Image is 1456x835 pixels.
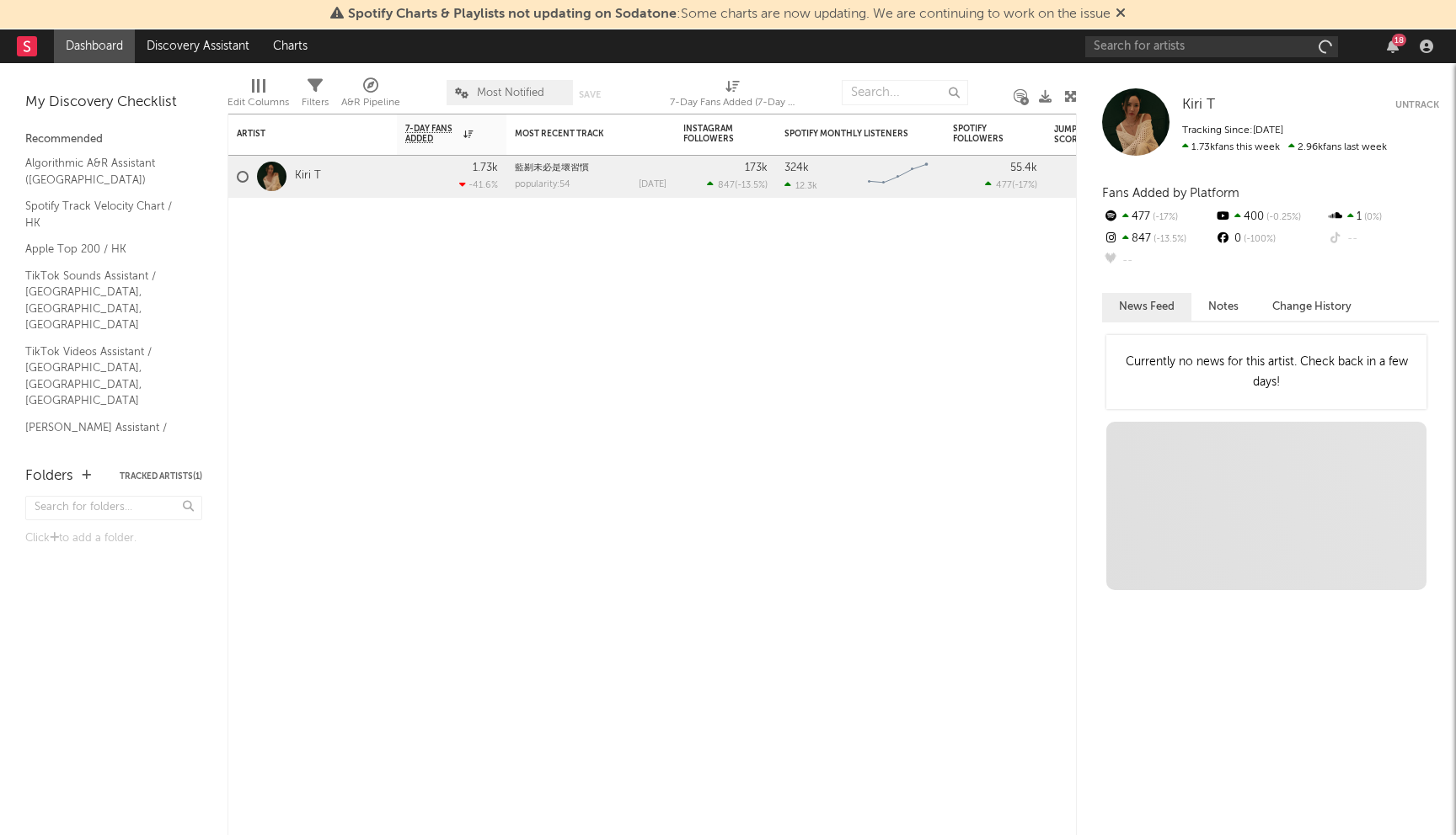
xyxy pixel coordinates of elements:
div: 12.3k [784,180,817,191]
span: 7-Day Fans Added [405,124,459,144]
span: -17 % [1150,213,1178,222]
span: : Some charts are now updating. We are continuing to work on the issue [348,8,1111,21]
div: 847 [1102,228,1214,250]
a: Discovery Assistant [135,29,261,63]
div: Artist [237,129,363,139]
span: Dismiss [1116,8,1126,21]
div: A&R Pipeline [341,72,400,120]
div: [DATE] [639,180,666,189]
div: popularity: 54 [515,180,570,189]
div: Click to add a folder. [25,529,202,549]
div: 藍剔未必是壞習慣 [515,163,666,173]
div: 1 [1327,206,1439,228]
span: 847 [718,181,735,190]
button: News Feed [1102,293,1191,321]
span: -17 % [1014,181,1035,190]
div: 324k [784,162,809,173]
span: 0 % [1362,213,1382,222]
a: Dashboard [54,29,135,63]
div: 55.4k [1010,162,1037,173]
div: -- [1327,228,1439,250]
div: Recommended [25,130,202,150]
div: Filters [302,72,329,120]
div: 18 [1392,34,1406,46]
div: -41.6 % [459,179,498,190]
a: [PERSON_NAME] Assistant / [GEOGRAPHIC_DATA]/[GEOGRAPHIC_DATA]/[GEOGRAPHIC_DATA] [25,418,375,453]
div: ( ) [985,179,1037,190]
div: Filters [302,93,329,113]
div: Jump Score [1054,125,1096,145]
div: 477 [1102,206,1214,228]
div: 7-Day Fans Added (7-Day Fans Added) [670,93,796,113]
button: Change History [1255,293,1368,321]
span: Fans Added by Platform [1102,187,1239,199]
div: Edit Columns [227,93,289,113]
a: Spotify Track Velocity Chart / HK [25,197,185,231]
div: 173k [745,162,768,173]
div: My Discovery Checklist [25,93,202,113]
span: -13.5 % [1151,235,1186,244]
button: 18 [1387,40,1399,53]
div: Currently no news for this artist. Check back in a few days! [1106,335,1427,409]
div: Spotify Monthly Listeners [784,129,911,139]
span: 2.96k fans last week [1182,142,1387,152]
div: Spotify Followers [953,124,1012,144]
div: A&R Pipeline [341,93,400,113]
span: 477 [996,181,1012,190]
div: Folders [25,466,73,487]
div: 0 [1214,228,1326,250]
span: Kiri T [1182,98,1215,112]
span: -100 % [1241,235,1276,244]
a: TikTok Sounds Assistant / [GEOGRAPHIC_DATA], [GEOGRAPHIC_DATA], [GEOGRAPHIC_DATA] [25,267,185,334]
span: -0.25 % [1264,213,1301,222]
div: ( ) [707,179,768,190]
div: Instagram Followers [683,124,742,144]
button: Tracked Artists(1) [120,472,202,481]
button: Notes [1191,293,1255,321]
span: Spotify Charts & Playlists not updating on Sodatone [348,8,677,21]
div: 7-Day Fans Added (7-Day Fans Added) [670,72,796,120]
button: Save [579,90,601,99]
span: Most Notified [477,88,544,98]
button: Untrack [1395,97,1439,114]
a: Charts [261,29,319,63]
span: -13.5 % [737,181,765,190]
input: Search for folders... [25,496,202,520]
div: 1.73k [473,162,498,173]
a: 藍剔未必是壞習慣 [515,163,589,173]
span: Tracking Since: [DATE] [1182,125,1283,136]
div: Edit Columns [227,72,289,120]
a: Kiri T [295,169,321,183]
a: Apple Top 200 / HK [25,240,185,258]
div: -- [1102,250,1214,272]
a: Kiri T [1182,97,1215,114]
svg: Chart title [860,156,936,198]
a: Algorithmic A&R Assistant ([GEOGRAPHIC_DATA]) [25,154,185,189]
input: Search... [842,80,968,105]
div: Most Recent Track [515,129,641,139]
div: 400 [1214,206,1326,228]
div: 76.7 [1054,167,1121,187]
input: Search for artists [1085,36,1338,57]
a: TikTok Videos Assistant / [GEOGRAPHIC_DATA], [GEOGRAPHIC_DATA], [GEOGRAPHIC_DATA] [25,343,185,410]
span: 1.73k fans this week [1182,142,1280,152]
